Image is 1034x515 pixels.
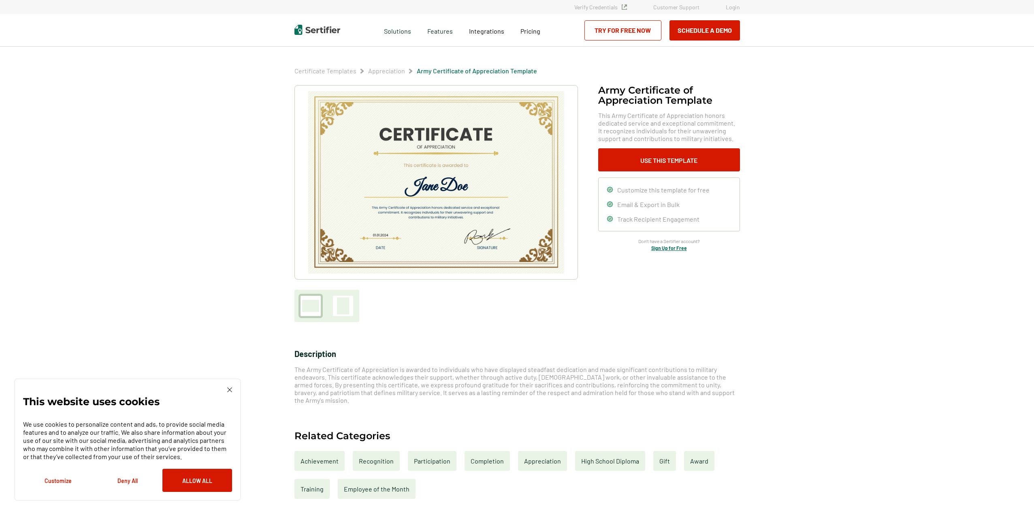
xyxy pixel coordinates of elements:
img: Army Certificate of Appreciation​ Template [307,91,565,274]
img: Verified [622,4,627,10]
span: Don’t have a Sertifier account? [638,237,700,245]
span: Track Recipient Engagement [617,215,699,223]
span: This Army Certificate of Appreciation honors dedicated service and exceptional commitment. It rec... [598,111,740,142]
a: Completion [465,451,510,471]
button: Use This Template [598,148,740,171]
a: Pricing [520,25,540,35]
div: Breadcrumb [294,67,537,75]
iframe: Chat Widget [993,476,1034,515]
a: Sign Up for Free [651,245,687,251]
h1: Army Certificate of Appreciation​ Template [598,85,740,105]
span: Integrations [469,27,504,35]
img: Cookie Popup Close [227,387,232,392]
button: Customize [23,469,93,492]
span: Solutions [384,25,411,35]
a: Gift [653,451,676,471]
a: Recognition [353,451,400,471]
h2: Related Categories [294,431,390,441]
span: The Army Certificate of Appreciation is awarded to individuals who have displayed steadfast dedic... [294,365,735,404]
a: Login [726,4,740,11]
a: Customer Support [653,4,699,11]
button: Allow All [162,469,232,492]
a: High School Diploma [575,451,645,471]
span: Customize this template for free [617,186,710,194]
a: Employee of the Month [338,479,416,499]
span: Description [294,349,336,359]
button: Schedule a Demo [669,20,740,41]
a: Verify Credentials [574,4,627,11]
p: We use cookies to personalize content and ads, to provide social media features and to analyze ou... [23,420,232,461]
span: Email & Export in Bulk [617,201,680,208]
span: Pricing [520,27,540,35]
img: Sertifier | Digital Credentialing Platform [294,25,340,35]
a: Appreciation [518,451,567,471]
a: Integrations [469,25,504,35]
a: Try for Free Now [584,20,661,41]
a: Award [684,451,714,471]
a: Training [294,479,330,499]
button: Deny All [93,469,162,492]
a: Army Certificate of Appreciation​ Template [417,67,537,75]
a: Achievement [294,451,345,471]
a: Certificate Templates [294,67,356,75]
span: Features [427,25,453,35]
a: Participation [408,451,456,471]
a: Appreciation [368,67,405,75]
p: This website uses cookies [23,397,160,406]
